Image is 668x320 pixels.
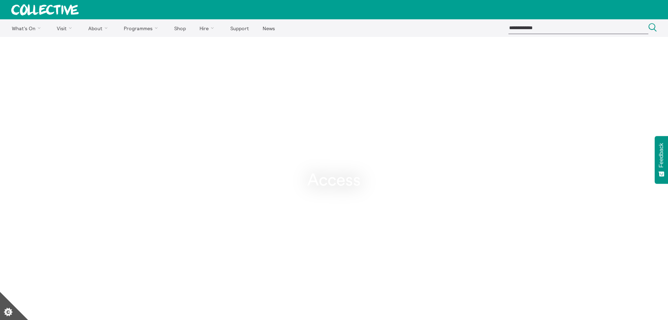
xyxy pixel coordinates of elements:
a: Support [224,19,255,37]
a: Visit [51,19,81,37]
span: Feedback [658,143,664,168]
a: Programmes [118,19,167,37]
a: Shop [168,19,192,37]
button: Feedback - Show survey [655,136,668,184]
a: Hire [194,19,223,37]
a: News [256,19,281,37]
a: About [82,19,116,37]
a: What's On [6,19,49,37]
